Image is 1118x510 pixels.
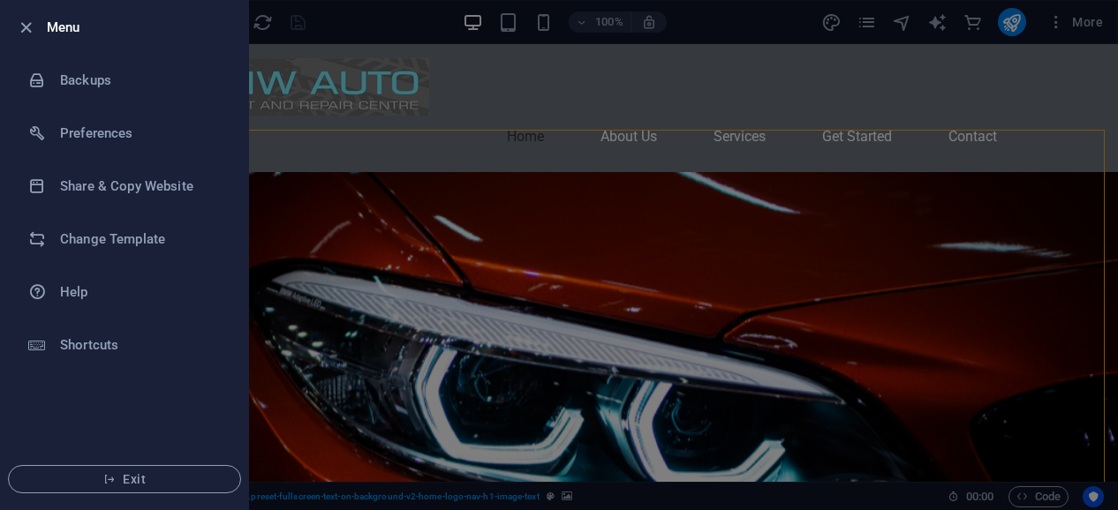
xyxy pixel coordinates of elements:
h6: Menu [47,17,234,38]
h6: Help [60,281,223,303]
h6: Backups [60,70,223,91]
a: Help [1,266,248,319]
h6: Shortcuts [60,334,223,356]
h6: Share & Copy Website [60,176,223,197]
h6: Preferences [60,123,223,144]
button: Exit [8,465,241,493]
span: Exit [23,472,226,486]
h6: Change Template [60,229,223,250]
